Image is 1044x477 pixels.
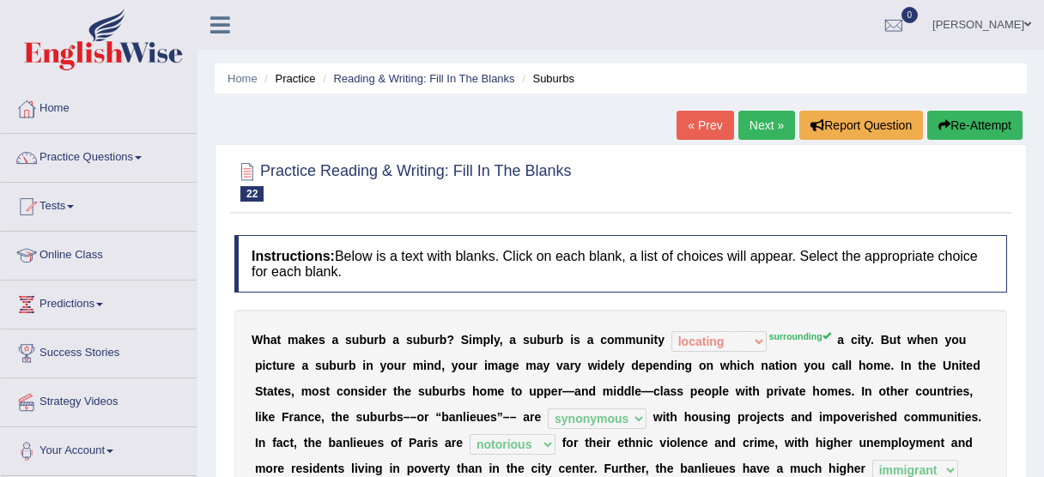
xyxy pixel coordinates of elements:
b: u [930,384,938,398]
b: u [818,359,826,372]
a: Strategy Videos [1,378,197,421]
b: h [922,359,930,372]
b: i [737,359,740,372]
b: o [458,359,466,372]
b: r [289,410,294,424]
b: o [922,384,930,398]
b: m [413,359,423,372]
h2: Practice Reading & Writing: Fill In The Blanks [234,159,572,202]
b: b [349,359,356,372]
b: s [397,410,404,424]
span: 22 [240,186,264,202]
b: w [907,333,917,347]
b: a [267,384,274,398]
b: a [839,359,846,372]
b: e [930,359,937,372]
b: y [574,359,581,372]
b: r [558,384,562,398]
span: 0 [901,7,919,23]
b: e [312,333,319,347]
b: k [305,333,312,347]
b: n [677,359,685,372]
b: s [284,384,291,398]
b: i [745,384,749,398]
b: r [904,384,908,398]
b: o [782,359,790,372]
b: a [392,333,399,347]
b: n [937,384,944,398]
b: r [283,359,288,372]
b: F [282,410,289,424]
b: b [420,333,428,347]
b: h [263,333,270,347]
b: m [625,333,635,347]
b: a [498,359,505,372]
b: p [712,384,719,398]
b: t [775,359,780,372]
b: b [389,410,397,424]
b: y [452,359,458,372]
b: s [845,384,852,398]
b: I [861,384,865,398]
b: i [613,384,616,398]
b: . [852,384,855,398]
b: n [300,410,308,424]
b: , [291,384,294,398]
b: c [740,359,747,372]
b: h [812,384,820,398]
b: , [321,410,325,424]
b: e [277,384,284,398]
b: s [319,333,325,347]
b: w [736,384,745,398]
b: t [274,384,278,398]
b: u [394,359,402,372]
b: u [377,410,385,424]
b: p [646,359,653,372]
b: d [588,384,596,398]
b: s [963,384,970,398]
b: d [667,359,675,372]
b: w [588,359,598,372]
b: u [337,359,344,372]
b: a [788,384,795,398]
b: n [951,359,959,372]
b: d [631,359,639,372]
b: I [901,359,904,372]
a: Practice Questions [1,134,197,177]
b: i [570,333,574,347]
b: h [859,359,866,372]
b: p [543,384,551,398]
b: u [425,384,433,398]
b: s [319,384,326,398]
b: t [653,333,658,347]
b: t [962,359,967,372]
b: s [358,384,365,398]
b: m [288,333,298,347]
b: S [461,333,469,347]
b: r [385,410,389,424]
b: r [374,333,379,347]
b: o [866,359,874,372]
b: t [277,333,282,347]
b: y [618,359,625,372]
b: n [659,359,667,372]
b: b [537,333,544,347]
b: a [509,333,516,347]
b: n [761,359,768,372]
b: s [523,333,530,347]
b: e [551,384,558,398]
b: b [370,410,378,424]
b: l [490,333,494,347]
b: r [382,384,386,398]
b: o [343,384,351,398]
button: Report Question [799,111,923,140]
b: s [418,384,425,398]
b: n [366,359,373,372]
button: Re-Attempt [927,111,1023,140]
b: . [871,333,874,347]
b: e [498,384,505,398]
b: u [362,410,370,424]
sup: surrounding [769,331,831,341]
b: n [904,359,912,372]
b: e [288,359,295,372]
